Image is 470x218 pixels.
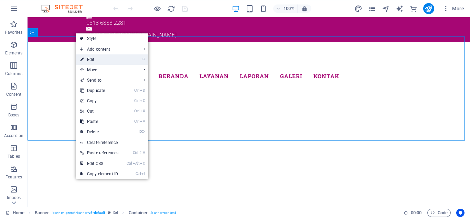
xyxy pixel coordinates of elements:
[76,85,122,96] a: CtrlDDuplicate
[140,88,145,93] i: D
[76,65,138,75] span: Move
[76,127,122,137] a: ⌦Delete
[40,4,91,13] img: Editor Logo
[129,209,148,217] span: Click to select. Double-click to edit
[142,57,145,62] i: ⏎
[301,6,308,12] i: On resize automatically adjust zoom level to fit chosen device.
[150,209,175,217] span: . banner-content
[7,195,21,200] p: Images
[440,3,467,14] button: More
[430,209,448,217] span: Code
[140,119,145,124] i: V
[284,4,295,13] h6: 100%
[5,71,22,76] p: Columns
[456,209,464,217] button: Usercentrics
[52,209,105,217] span: . banner .preset-banner-v3-default
[382,4,390,13] button: navigator
[6,174,22,180] p: Features
[368,5,376,13] i: Pages (Ctrl+Alt+S)
[114,211,118,215] i: This element contains a background
[35,209,49,217] span: Click to select. Double-click to edit
[354,4,363,13] button: design
[143,150,145,155] i: V
[76,106,122,116] a: CtrlXCut
[140,98,145,103] i: C
[35,209,176,217] nav: breadcrumb
[136,172,141,176] i: Ctrl
[427,209,451,217] button: Code
[76,54,122,65] a: ⏎Edit
[141,172,145,176] i: I
[6,209,24,217] a: Click to cancel selection. Double-click to open Pages
[140,161,145,166] i: C
[108,211,111,215] i: This element is a customizable preset
[8,112,20,118] p: Boxes
[134,109,140,113] i: Ctrl
[404,209,422,217] h6: Session time
[425,5,432,13] i: Publish
[368,4,376,13] button: pages
[409,5,417,13] i: Commerce
[76,75,138,85] a: Send to
[5,50,23,56] p: Elements
[76,33,148,44] a: Style
[133,161,140,166] i: Alt
[396,4,404,13] button: text_generator
[140,109,145,113] i: X
[4,133,23,138] p: Accordion
[354,5,362,13] i: Design (Ctrl+Alt+Y)
[76,158,122,169] a: CtrlAltCEdit CSS
[133,150,138,155] i: Ctrl
[416,210,417,215] span: :
[442,5,464,12] span: More
[76,137,148,148] a: Create reference
[76,96,122,106] a: CtrlCCopy
[76,116,122,127] a: CtrlVPaste
[127,161,132,166] i: Ctrl
[423,3,434,14] button: publish
[139,150,142,155] i: ⇧
[8,154,20,159] p: Tables
[411,209,421,217] span: 00 00
[153,4,161,13] button: Click here to leave preview mode and continue editing
[76,148,122,158] a: Ctrl⇧VPaste references
[134,98,140,103] i: Ctrl
[134,119,140,124] i: Ctrl
[409,4,418,13] button: commerce
[139,129,145,134] i: ⌦
[382,5,390,13] i: Navigator
[134,88,140,93] i: Ctrl
[273,4,298,13] button: 100%
[5,30,22,35] p: Favorites
[76,44,138,54] span: Add content
[76,169,122,179] a: CtrlICopy element ID
[6,92,21,97] p: Content
[167,5,175,13] i: Reload page
[167,4,175,13] button: reload
[396,5,404,13] i: AI Writer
